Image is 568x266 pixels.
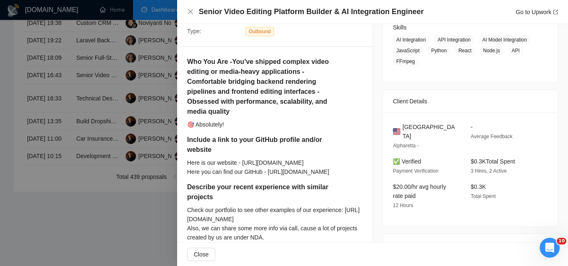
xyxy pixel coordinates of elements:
span: Skills [393,24,407,31]
h5: Describe your recent experience with similar projects [187,182,336,202]
button: Close [187,8,194,15]
span: 3 Hires, 2 Active [471,168,507,174]
button: Close [187,248,215,261]
span: Average Feedback [471,134,513,139]
span: Type: [187,28,201,34]
div: Check our portfolio to see other examples of our experience: [URL][DOMAIN_NAME] Also, we can shar... [187,205,362,242]
span: export [553,10,558,15]
span: 10 [557,238,566,244]
div: Here is our website - [URL][DOMAIN_NAME] Here you can find our GitHub - [URL][DOMAIN_NAME] [187,158,348,176]
span: $20.00/hr avg hourly rate paid [393,183,446,199]
span: Alpharetta - [393,143,419,149]
span: Total Spent [471,193,496,199]
span: Node.js [480,46,504,55]
span: Close [194,250,209,259]
iframe: Intercom live chat [540,238,560,258]
span: close [187,8,194,15]
h5: Include a link to your GitHub profile and/or website [187,135,324,155]
span: React [455,46,474,55]
img: 🇺🇸 [393,127,400,136]
span: AI Integration [393,35,429,44]
span: Payment Verification [393,168,438,174]
span: Python [428,46,450,55]
span: API Integration [434,35,474,44]
div: Job Description [393,234,548,256]
div: Client Details [393,90,548,112]
span: Outbound [245,27,274,36]
span: ✅ Verified [393,158,421,165]
span: JavaScript [393,46,423,55]
span: AI Model Integration [479,35,530,44]
span: API [508,46,523,55]
span: FFmpeg [393,57,418,66]
div: 🎯 Absolutely! [187,120,362,129]
span: [GEOGRAPHIC_DATA] [403,122,457,141]
span: 12 Hours [393,203,413,208]
h4: Senior Video Editing Platform Builder & AI Integration Engineer [199,7,424,17]
span: $0.3K Total Spent [471,158,515,165]
span: $0.3K [471,183,486,190]
a: Go to Upworkexport [516,9,558,15]
h5: Who You Are -You’ve shipped complex video editing or media-heavy applications -Comfortable bridgi... [187,57,336,117]
span: - [471,124,473,130]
